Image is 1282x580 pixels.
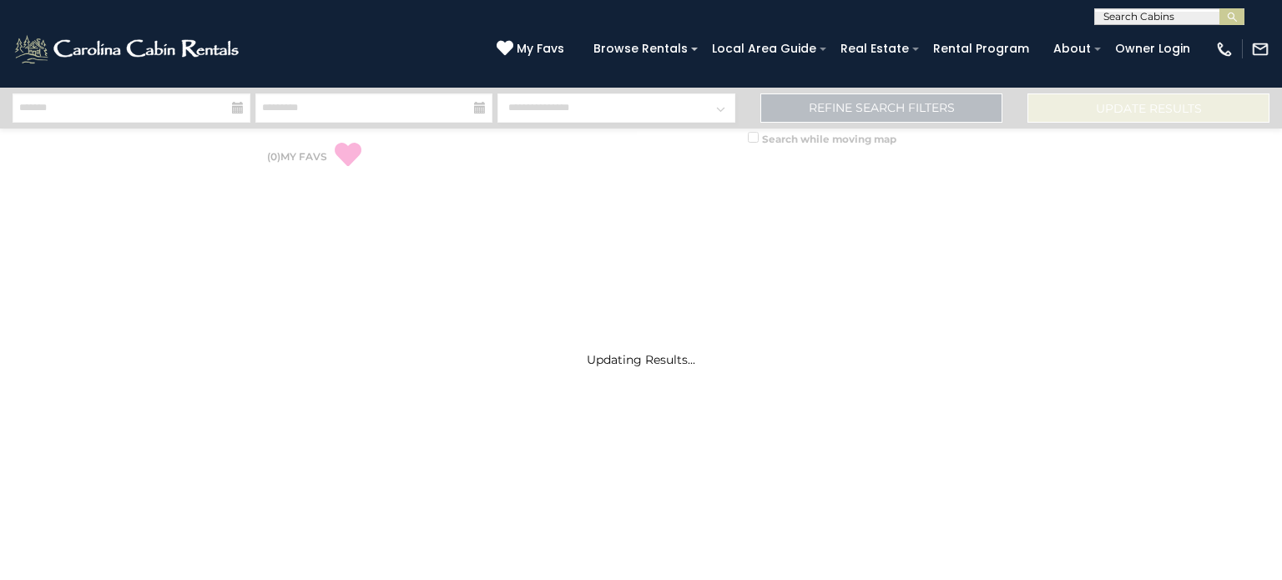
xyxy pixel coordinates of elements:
a: My Favs [497,40,568,58]
img: White-1-2.png [13,33,244,66]
a: Rental Program [925,36,1037,62]
a: Owner Login [1107,36,1199,62]
a: Browse Rentals [585,36,696,62]
img: mail-regular-white.png [1251,40,1269,58]
a: Real Estate [832,36,917,62]
a: Local Area Guide [704,36,825,62]
img: phone-regular-white.png [1215,40,1234,58]
a: About [1045,36,1099,62]
span: My Favs [517,40,564,58]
